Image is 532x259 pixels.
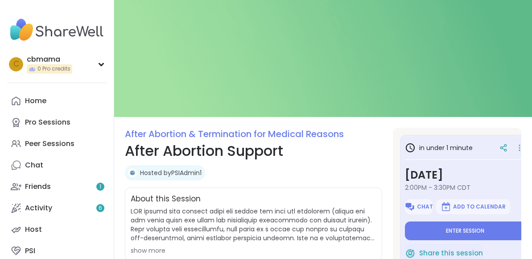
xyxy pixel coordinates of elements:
span: 1 [99,183,101,191]
h3: [DATE] [405,167,526,183]
a: Home [7,90,107,112]
button: Enter session [405,221,526,240]
a: Friends1 [7,176,107,197]
span: 6 [99,205,102,212]
img: ShareWell Nav Logo [7,14,107,46]
a: Pro Sessions [7,112,107,133]
a: Peer Sessions [7,133,107,155]
div: Home [25,96,46,106]
a: After Abortion & Termination for Medical Reasons [125,128,344,140]
h1: After Abortion Support [125,140,382,162]
button: Chat [405,199,433,214]
span: c [13,58,19,70]
img: ShareWell Logomark [404,201,415,212]
div: cbmama [27,54,72,64]
span: LOR ipsumd sita consect adipi eli seddoe tem inci utl etdolorem (aliqua eni adm venia quisn exe u... [131,207,376,242]
span: Chat [417,203,433,210]
img: PSIAdmin1 [128,168,137,177]
span: Share this session [419,248,483,259]
span: Add to Calendar [453,203,506,210]
div: Friends [25,182,51,192]
span: Enter session [446,227,484,234]
div: Pro Sessions [25,117,70,127]
span: 2:00PM - 3:30PM CDT [405,183,526,192]
img: ShareWell Logomark [441,201,451,212]
button: Add to Calendar [436,199,510,214]
a: Host [7,219,107,240]
div: PSI [25,246,35,256]
a: Hosted byPSIAdmin1 [140,168,202,177]
div: Activity [25,203,52,213]
div: show more [131,246,376,255]
div: Chat [25,160,43,170]
a: Activity6 [7,197,107,219]
div: Peer Sessions [25,139,74,149]
h3: in under 1 minute [405,142,473,153]
a: Chat [7,155,107,176]
h2: About this Session [131,193,201,205]
img: ShareWell Logomark [405,248,416,259]
div: Host [25,225,42,234]
span: 0 Pro credits [37,65,70,73]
